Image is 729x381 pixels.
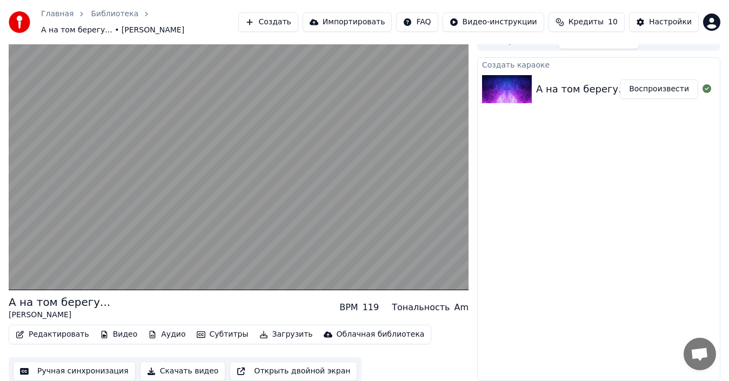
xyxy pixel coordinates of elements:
[536,82,714,97] div: А на том берегу.... [PERSON_NAME]
[41,25,184,36] span: А на том берегу... • [PERSON_NAME]
[363,301,379,314] div: 119
[392,301,450,314] div: Тональность
[11,327,93,342] button: Редактировать
[549,12,625,32] button: Кредиты10
[91,9,138,19] a: Библиотека
[13,362,136,381] button: Ручная синхронизация
[230,362,357,381] button: Открыть двойной экран
[9,295,110,310] div: А на том берегу...
[41,9,73,19] a: Главная
[9,310,110,320] div: [PERSON_NAME]
[629,12,699,32] button: Настройки
[478,58,720,71] div: Создать караоке
[649,17,692,28] div: Настройки
[192,327,253,342] button: Субтитры
[9,11,30,33] img: youka
[238,12,298,32] button: Создать
[396,12,438,32] button: FAQ
[255,327,317,342] button: Загрузить
[443,12,544,32] button: Видео-инструкции
[303,12,392,32] button: Импортировать
[684,338,716,370] div: Открытый чат
[140,362,226,381] button: Скачать видео
[96,327,142,342] button: Видео
[41,9,238,36] nav: breadcrumb
[337,329,425,340] div: Облачная библиотека
[144,327,190,342] button: Аудио
[620,79,698,99] button: Воспроизвести
[569,17,604,28] span: Кредиты
[454,301,469,314] div: Am
[608,17,618,28] span: 10
[339,301,358,314] div: BPM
